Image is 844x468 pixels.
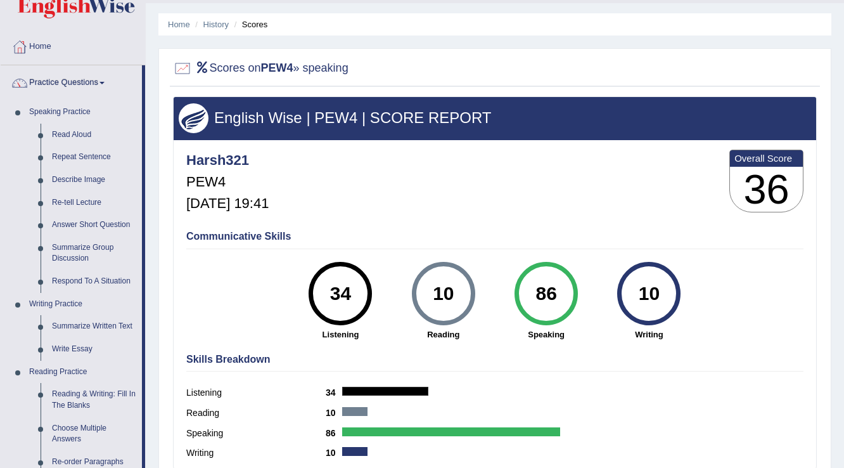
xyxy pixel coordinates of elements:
h4: Communicative Skills [186,231,803,242]
label: Speaking [186,427,326,440]
label: Writing [186,446,326,460]
a: Summarize Written Text [46,315,142,338]
div: 10 [626,267,672,320]
a: Choose Multiple Answers [46,417,142,451]
h5: PEW4 [186,174,269,190]
h3: English Wise | PEW4 | SCORE REPORT [179,110,811,126]
a: Write Essay [46,338,142,361]
div: 86 [523,267,569,320]
a: Writing Practice [23,293,142,316]
h5: [DATE] 19:41 [186,196,269,211]
b: 86 [326,428,342,438]
a: Answer Short Question [46,214,142,237]
a: Respond To A Situation [46,270,142,293]
strong: Reading [399,328,489,341]
strong: Speaking [501,328,591,341]
a: History [203,20,229,29]
label: Listening [186,386,326,400]
h4: Skills Breakdown [186,354,803,365]
li: Scores [231,18,268,30]
b: Overall Score [734,153,798,164]
b: 10 [326,448,342,458]
h3: 36 [730,167,803,212]
h2: Scores on » speaking [173,59,348,78]
label: Reading [186,406,326,420]
h4: Harsh321 [186,153,269,168]
a: Repeat Sentence [46,146,142,169]
b: 10 [326,408,342,418]
div: 10 [420,267,466,320]
img: wings.png [179,103,208,133]
a: Reading & Writing: Fill In The Blanks [46,383,142,417]
b: PEW4 [261,62,293,74]
a: Describe Image [46,169,142,192]
a: Speaking Practice [23,101,142,124]
a: Summarize Group Discussion [46,237,142,270]
strong: Writing [604,328,694,341]
strong: Listening [295,328,385,341]
b: 34 [326,387,342,398]
a: Practice Questions [1,65,142,97]
div: 34 [317,267,364,320]
a: Reading Practice [23,361,142,384]
a: Home [1,29,145,61]
a: Re-tell Lecture [46,192,142,214]
a: Home [168,20,190,29]
a: Read Aloud [46,124,142,146]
